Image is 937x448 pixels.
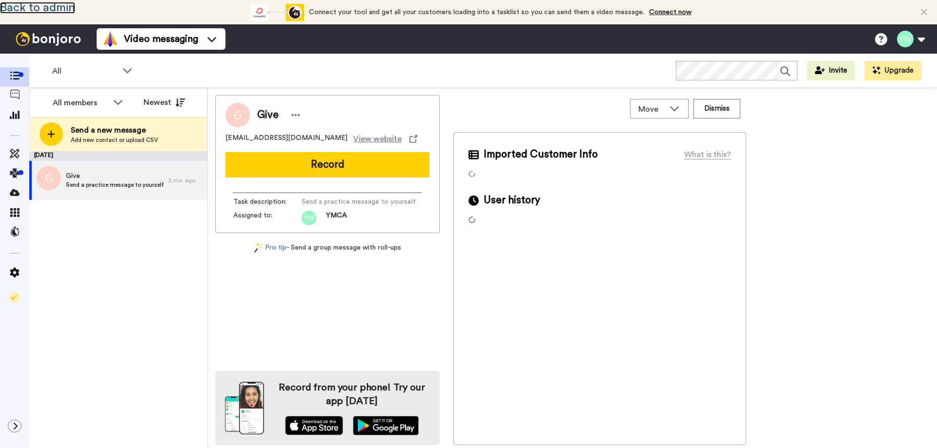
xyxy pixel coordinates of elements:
[124,32,198,46] span: Video messaging
[309,9,644,16] span: Connect your tool and get all your customers loading into a tasklist so you can send them a video...
[66,171,163,181] span: Give
[29,151,207,161] div: [DATE]
[353,133,402,145] span: View website
[638,103,665,115] span: Move
[484,147,598,162] span: Imported Customer Info
[250,4,304,21] div: animation
[225,133,347,145] span: [EMAIL_ADDRESS][DOMAIN_NAME]
[865,61,921,80] button: Upgrade
[353,133,417,145] a: View website
[693,99,740,118] button: Dismiss
[53,97,108,109] div: All members
[52,65,118,77] span: All
[302,197,416,207] span: Send a practice message to yourself
[326,211,347,225] span: YMCA
[225,152,429,177] button: Record
[302,211,316,225] img: yw.png
[71,136,158,144] span: Add new contact or upload CSV
[225,382,264,434] img: download
[285,416,343,435] img: appstore
[168,176,203,184] div: 2 mo. ago
[257,108,279,122] span: Give
[233,197,302,207] span: Task description :
[12,32,85,46] img: bj-logo-header-white.svg
[684,149,731,160] div: What is this?
[807,61,855,80] button: Invite
[136,93,192,112] button: Newest
[66,181,163,189] span: Send a practice message to yourself
[254,243,286,253] a: Pro tip
[254,243,263,253] img: magic-wand.svg
[10,292,20,302] img: Checklist.svg
[649,9,692,16] a: Connect now
[233,211,302,225] span: Assigned to:
[353,416,419,435] img: playstore
[37,166,61,190] img: g.png
[274,381,430,408] h4: Record from your phone! Try our app [DATE]
[102,31,118,47] img: vm-color.svg
[71,124,158,136] span: Send a new message
[484,193,540,208] span: User history
[215,243,440,253] div: - Send a group message with roll-ups
[225,103,250,127] img: Image of Give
